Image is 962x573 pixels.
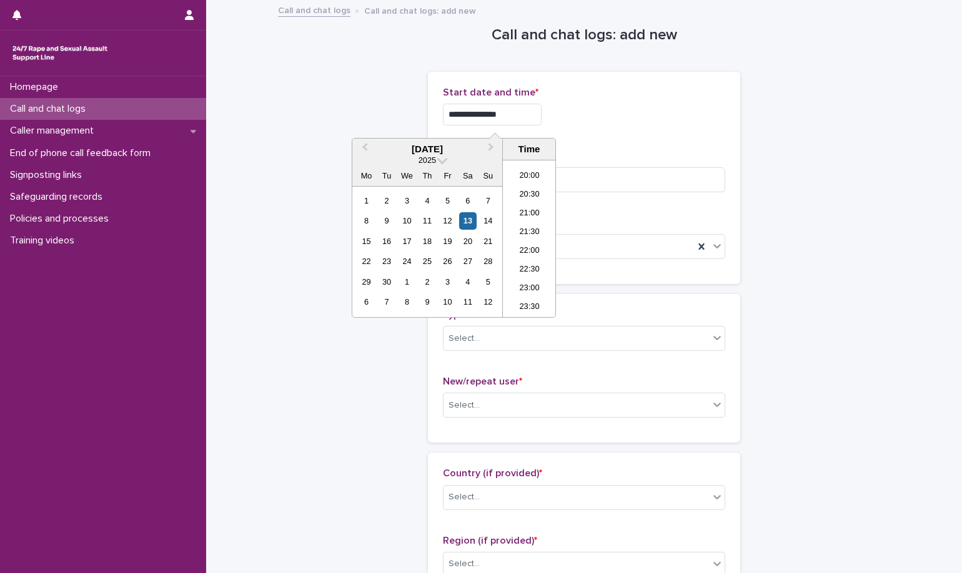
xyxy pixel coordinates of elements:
div: Fr [439,167,456,184]
div: Choose Wednesday, 24 September 2025 [399,253,415,270]
div: Choose Sunday, 5 October 2025 [480,273,497,290]
div: Choose Monday, 1 September 2025 [358,192,375,209]
div: Mo [358,167,375,184]
div: Select... [449,399,480,412]
li: 21:00 [503,205,556,223]
div: Choose Sunday, 21 September 2025 [480,233,497,250]
a: Call and chat logs [278,2,350,17]
button: Previous Month [354,140,374,160]
div: Choose Tuesday, 2 September 2025 [378,192,395,209]
div: Choose Friday, 5 September 2025 [439,192,456,209]
div: Choose Tuesday, 23 September 2025 [378,253,395,270]
li: 23:30 [503,298,556,317]
div: Choose Monday, 22 September 2025 [358,253,375,270]
p: End of phone call feedback form [5,147,161,159]
h1: Call and chat logs: add new [428,26,740,44]
li: 23:00 [503,280,556,298]
p: Call and chat logs: add new [364,3,476,17]
div: Choose Wednesday, 1 October 2025 [399,273,415,290]
div: month 2025-09 [356,190,498,312]
p: Policies and processes [5,213,119,225]
div: Choose Thursday, 11 September 2025 [419,212,435,229]
div: Choose Thursday, 9 October 2025 [419,293,435,310]
div: Select... [449,557,480,571]
p: Homepage [5,81,68,93]
li: 20:30 [503,186,556,205]
span: Start date and time [443,87,538,97]
div: Choose Friday, 3 October 2025 [439,273,456,290]
div: Choose Tuesday, 9 September 2025 [378,212,395,229]
div: Choose Tuesday, 16 September 2025 [378,233,395,250]
div: Choose Saturday, 27 September 2025 [459,253,476,270]
div: Choose Friday, 26 September 2025 [439,253,456,270]
span: Region (if provided) [443,536,537,546]
div: Choose Tuesday, 30 September 2025 [378,273,395,290]
div: Choose Sunday, 7 September 2025 [480,192,497,209]
div: Choose Thursday, 18 September 2025 [419,233,435,250]
li: 22:30 [503,261,556,280]
div: Select... [449,332,480,345]
li: 21:30 [503,223,556,242]
div: Choose Wednesday, 10 September 2025 [399,212,415,229]
span: New/repeat user [443,376,522,386]
div: Choose Saturday, 20 September 2025 [459,233,476,250]
div: Sa [459,167,476,184]
div: Choose Wednesday, 17 September 2025 [399,233,415,250]
div: Choose Sunday, 14 September 2025 [480,212,497,229]
div: Select... [449,491,480,504]
p: Training videos [5,235,84,247]
div: Choose Friday, 12 September 2025 [439,212,456,229]
div: Choose Monday, 6 October 2025 [358,293,375,310]
div: Choose Monday, 15 September 2025 [358,233,375,250]
div: Choose Saturday, 13 September 2025 [459,212,476,229]
div: [DATE] [352,144,502,155]
div: Choose Saturday, 4 October 2025 [459,273,476,290]
button: Next Month [482,140,502,160]
span: Country (if provided) [443,468,542,478]
div: Time [506,144,552,155]
p: Call and chat logs [5,103,96,115]
p: Signposting links [5,169,92,181]
div: Choose Saturday, 11 October 2025 [459,293,476,310]
div: Choose Friday, 10 October 2025 [439,293,456,310]
li: 22:00 [503,242,556,261]
div: Choose Sunday, 12 October 2025 [480,293,497,310]
span: 2025 [419,155,436,165]
div: Choose Sunday, 28 September 2025 [480,253,497,270]
div: Choose Wednesday, 3 September 2025 [399,192,415,209]
div: Tu [378,167,395,184]
div: Choose Thursday, 4 September 2025 [419,192,435,209]
div: Choose Tuesday, 7 October 2025 [378,293,395,310]
div: We [399,167,415,184]
p: Caller management [5,125,104,137]
img: rhQMoQhaT3yELyF149Cw [10,41,110,66]
div: Choose Wednesday, 8 October 2025 [399,293,415,310]
div: Su [480,167,497,184]
p: Safeguarding records [5,191,112,203]
div: Choose Monday, 29 September 2025 [358,273,375,290]
div: Choose Saturday, 6 September 2025 [459,192,476,209]
div: Choose Thursday, 2 October 2025 [419,273,435,290]
div: Th [419,167,435,184]
li: 20:00 [503,167,556,186]
div: Choose Friday, 19 September 2025 [439,233,456,250]
div: Choose Thursday, 25 September 2025 [419,253,435,270]
div: Choose Monday, 8 September 2025 [358,212,375,229]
